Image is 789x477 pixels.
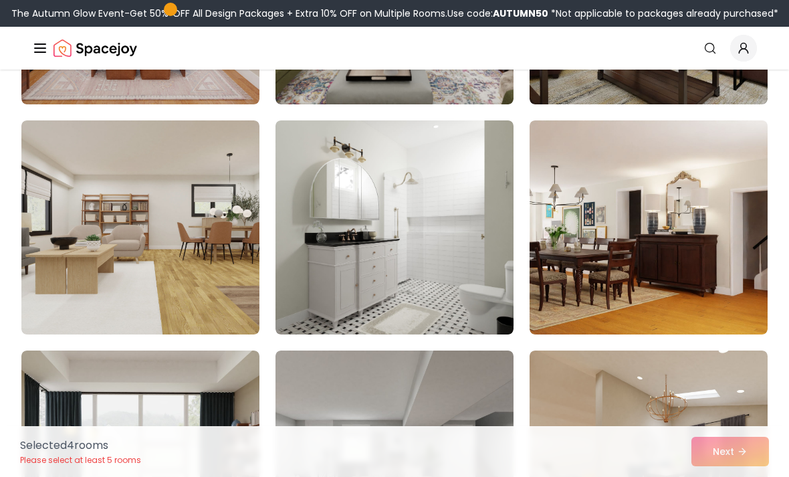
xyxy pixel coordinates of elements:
img: Room room-49 [21,120,259,335]
p: Please select at least 5 rooms [20,455,141,466]
div: The Autumn Glow Event-Get 50% OFF All Design Packages + Extra 10% OFF on Multiple Rooms. [11,7,778,20]
p: Selected 4 room s [20,438,141,454]
img: Room room-50 [275,120,514,335]
nav: Global [32,27,757,70]
b: AUTUMN50 [493,7,548,20]
span: Use code: [447,7,548,20]
a: Spacejoy [53,35,137,62]
img: Room room-51 [530,120,768,335]
span: *Not applicable to packages already purchased* [548,7,778,20]
img: Spacejoy Logo [53,35,137,62]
